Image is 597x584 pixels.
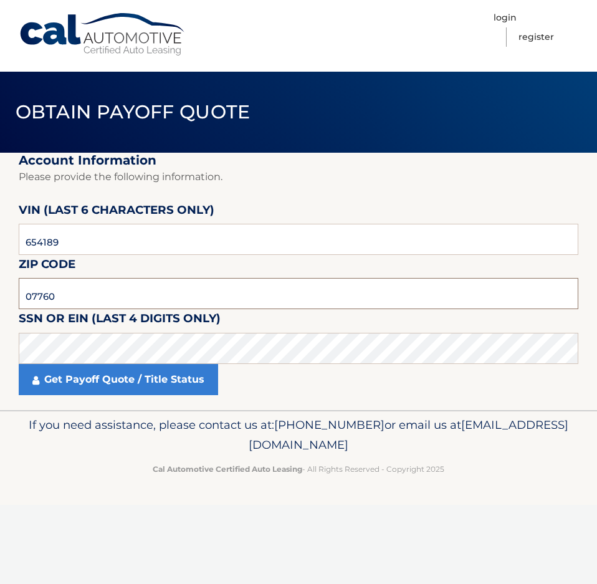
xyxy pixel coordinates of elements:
[518,27,554,47] a: Register
[19,255,75,278] label: Zip Code
[19,462,578,476] p: - All Rights Reserved - Copyright 2025
[19,168,578,186] p: Please provide the following information.
[19,415,578,455] p: If you need assistance, please contact us at: or email us at
[274,418,384,432] span: [PHONE_NUMBER]
[494,8,517,27] a: Login
[19,12,187,57] a: Cal Automotive
[19,364,218,395] a: Get Payoff Quote / Title Status
[153,464,302,474] strong: Cal Automotive Certified Auto Leasing
[19,309,221,332] label: SSN or EIN (last 4 digits only)
[16,100,251,123] span: Obtain Payoff Quote
[19,153,578,168] h2: Account Information
[19,201,214,224] label: VIN (last 6 characters only)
